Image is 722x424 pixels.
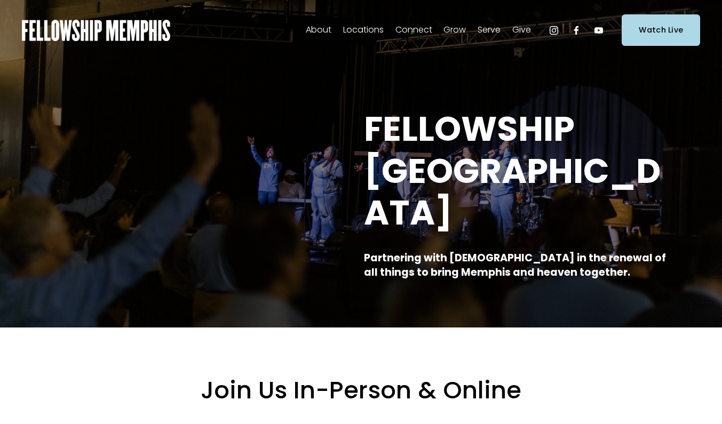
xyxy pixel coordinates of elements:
strong: Partnering with [DEMOGRAPHIC_DATA] in the renewal of all things to bring Memphis and heaven toget... [364,251,668,279]
a: Watch Live [622,14,700,46]
img: Fellowship Memphis [22,20,171,41]
span: Give [512,22,531,38]
a: folder dropdown [343,22,384,39]
a: folder dropdown [512,22,531,39]
a: YouTube [593,25,604,36]
span: About [306,22,331,38]
span: Locations [343,22,384,38]
h2: Join Us In-Person & Online [41,375,681,406]
span: Serve [478,22,501,38]
span: Connect [395,22,432,38]
a: folder dropdown [478,22,501,39]
a: folder dropdown [395,22,432,39]
a: folder dropdown [443,22,466,39]
strong: FELLOWSHIP [GEOGRAPHIC_DATA] [364,105,661,237]
a: folder dropdown [306,22,331,39]
a: Instagram [549,25,559,36]
span: Grow [443,22,466,38]
a: Facebook [571,25,582,36]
